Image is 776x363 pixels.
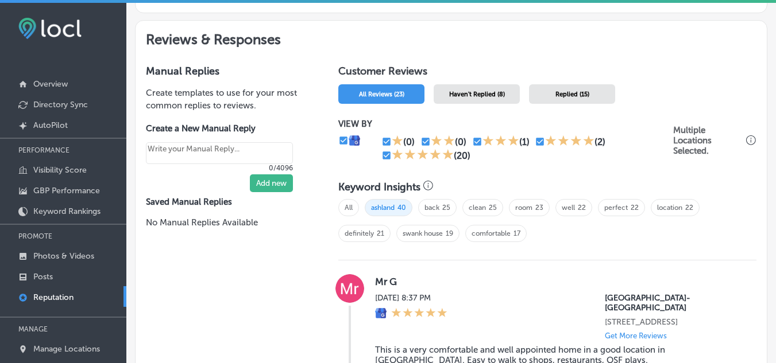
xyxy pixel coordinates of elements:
p: VIEW BY [338,119,673,129]
label: Mr G [375,276,743,287]
a: 23 [535,204,543,212]
p: 0/4096 [146,164,293,172]
a: 21 [377,229,384,237]
span: All [338,199,359,216]
div: (20) [454,150,470,161]
a: 25 [442,204,450,212]
h3: Keyword Insights [338,181,420,193]
a: location [657,204,682,212]
a: 40 [397,204,406,212]
a: 22 [631,204,639,212]
p: Get More Reviews [605,331,667,340]
div: (1) [519,136,530,147]
a: 22 [685,204,693,212]
a: ashland [371,204,395,212]
div: 1 Star [392,135,403,149]
textarea: Create your Quick Reply [146,142,293,164]
p: No Manual Replies Available [146,216,311,229]
div: (0) [455,136,466,147]
p: Photos & Videos [33,251,94,261]
p: Create templates to use for your most common replies to reviews. [146,87,311,112]
div: 2 Stars [431,135,455,149]
span: Replied (15) [555,91,589,98]
button: Add new [250,174,293,192]
a: definitely [345,229,374,237]
h1: Customer Reviews [338,65,756,81]
p: Overview [33,79,68,89]
p: GBP Performance [33,186,100,196]
label: Create a New Manual Reply [146,123,293,134]
div: 5 Stars [391,307,447,319]
a: comfortable [472,229,511,237]
a: swank house [403,229,443,237]
div: 5 Stars [392,149,454,162]
p: Posts [33,272,53,282]
p: Manage Locations [33,344,100,354]
img: fda3e92497d09a02dc62c9cd864e3231.png [18,18,82,39]
div: 3 Stars [482,135,519,149]
a: room [515,204,532,212]
p: Visibility Score [33,165,87,175]
a: 17 [514,229,520,237]
div: 4 Stars [545,135,594,149]
p: Reputation [33,292,74,302]
p: Swank House- Main St House [605,293,743,313]
a: back [424,204,439,212]
p: Multiple Locations Selected. [673,125,744,156]
span: All Reviews (23) [359,91,404,98]
span: Haven't Replied (8) [449,91,505,98]
div: (0) [403,136,415,147]
h2: Reviews & Responses [136,21,767,54]
p: 555 E Main St [605,317,743,327]
h3: Manual Replies [146,65,311,77]
p: AutoPilot [33,120,68,130]
a: 22 [578,204,586,212]
a: well [562,204,575,212]
label: Saved Manual Replies [146,197,311,207]
p: Directory Sync [33,100,88,110]
a: 19 [446,229,453,237]
p: Keyword Rankings [33,206,101,216]
label: [DATE] 8:37 PM [375,293,447,303]
a: clean [469,204,486,212]
a: 25 [489,204,497,212]
div: (2) [594,136,605,147]
a: perfect [604,204,628,212]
